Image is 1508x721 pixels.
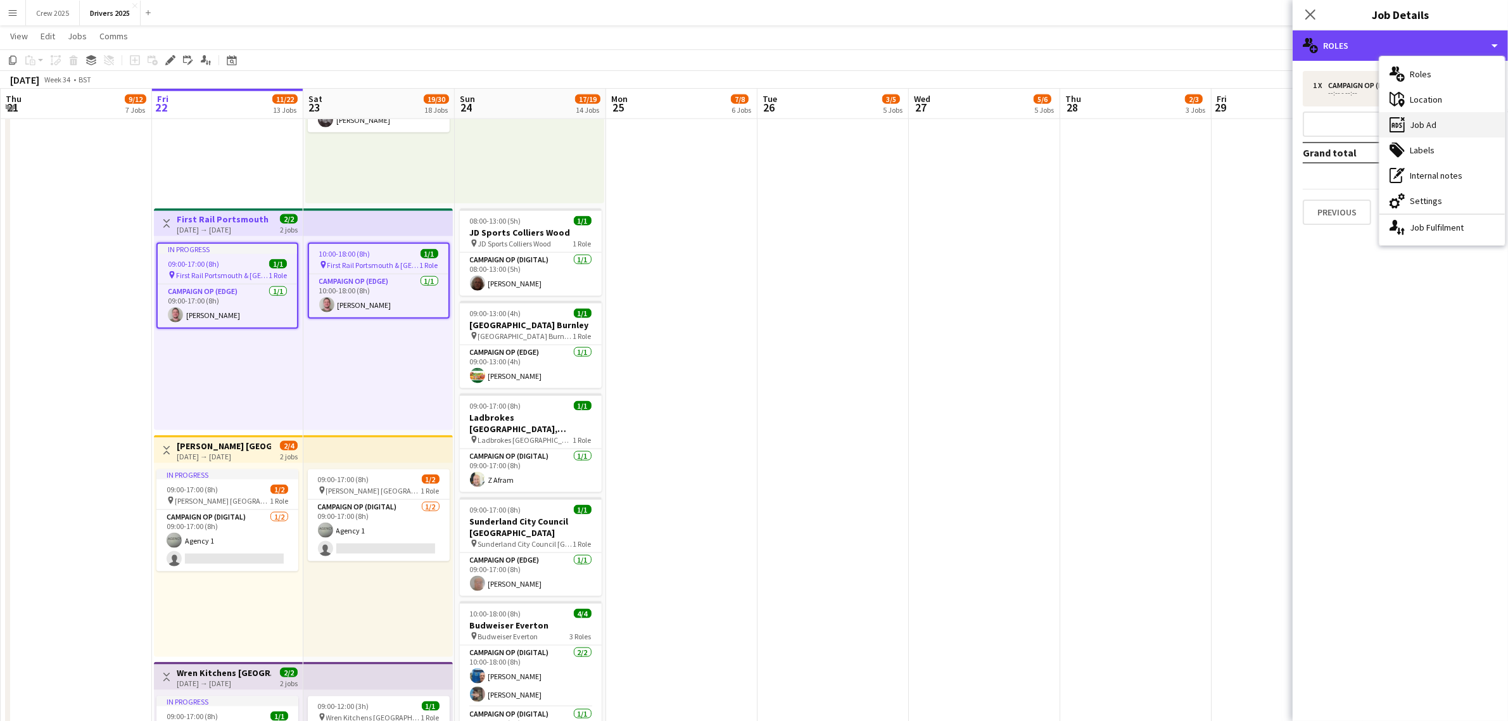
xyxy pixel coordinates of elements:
h3: Job Details [1293,6,1508,23]
div: Internal notes [1379,163,1505,188]
span: First Rail Portsmouth & [GEOGRAPHIC_DATA] [176,271,269,280]
div: [DATE] [10,73,39,86]
span: 09:00-17:00 (8h) [167,485,218,494]
span: 08:00-13:00 (5h) [470,216,521,226]
span: 09:00-13:00 (4h) [470,309,521,318]
span: 29 [1215,100,1227,115]
app-card-role: Campaign Op (Edge)1/109:00-17:00 (8h)[PERSON_NAME] [158,284,297,328]
a: Jobs [63,28,92,44]
span: 2/3 [1185,94,1203,104]
h3: Ladbrokes [GEOGRAPHIC_DATA], [GEOGRAPHIC_DATA] [460,412,602,435]
span: 28 [1063,100,1081,115]
div: 1 x [1313,81,1328,90]
app-card-role: Campaign Op (Digital)1/108:00-13:00 (5h)[PERSON_NAME] [460,253,602,296]
span: Thu [1065,93,1081,105]
div: 6 Jobs [732,105,751,115]
a: Edit [35,28,60,44]
span: 3/5 [882,94,900,104]
div: Settings [1379,188,1505,214]
span: 1 Role [270,496,288,506]
span: 09:00-17:00 (8h) [168,259,219,269]
span: 7/8 [731,94,749,104]
span: 09:00-12:00 (3h) [318,701,369,711]
span: Edit [41,30,55,42]
span: Budweiser Everton [478,632,538,641]
span: 1/1 [574,216,592,226]
span: 1 Role [269,271,287,280]
app-job-card: 09:00-17:00 (8h)1/1Sunderland City Council [GEOGRAPHIC_DATA] Sunderland City Council [GEOGRAPHIC_... [460,497,602,596]
app-job-card: 09:00-17:00 (8h)1/2 [PERSON_NAME] [GEOGRAPHIC_DATA]1 RoleCampaign Op (Digital)1/209:00-17:00 (8h)... [308,469,450,561]
div: In progress [158,244,297,254]
div: In progress [156,469,298,480]
span: Fri [1217,93,1227,105]
div: 13 Jobs [273,105,297,115]
div: 7 Jobs [125,105,146,115]
app-job-card: 09:00-17:00 (8h)1/1Ladbrokes [GEOGRAPHIC_DATA], [GEOGRAPHIC_DATA] Ladbrokes [GEOGRAPHIC_DATA], [G... [460,393,602,492]
div: 14 Jobs [576,105,600,115]
app-job-card: 09:00-13:00 (4h)1/1[GEOGRAPHIC_DATA] Burnley [GEOGRAPHIC_DATA] Burnley1 RoleCampaign Op (Edge)1/1... [460,301,602,388]
span: [GEOGRAPHIC_DATA] Burnley [478,331,573,341]
app-card-role: Campaign Op (Digital)1/209:00-17:00 (8h)Agency 1 [308,500,450,561]
app-card-role: Campaign Op (Digital)1/109:00-17:00 (8h)Z Afram [460,449,602,492]
span: 4/4 [574,609,592,618]
span: 1 Role [420,260,438,270]
span: 17/19 [575,94,600,104]
div: 5 Jobs [1034,105,1054,115]
span: 19/30 [424,94,449,104]
span: Sunderland City Council [GEOGRAPHIC_DATA] [478,539,573,549]
span: 11/22 [272,94,298,104]
div: 2 jobs [280,450,298,461]
span: 1/1 [421,249,438,258]
app-job-card: In progress09:00-17:00 (8h)1/2 [PERSON_NAME] [GEOGRAPHIC_DATA]1 RoleCampaign Op (Digital)1/209:00... [156,469,298,571]
h3: Wren Kitchens [GEOGRAPHIC_DATA] [177,667,271,679]
span: 1/2 [270,485,288,494]
h3: Sunderland City Council [GEOGRAPHIC_DATA] [460,516,602,539]
span: 2/4 [280,441,298,450]
button: Crew 2025 [26,1,80,25]
button: Previous [1303,200,1371,225]
div: Job Fulfilment [1379,215,1505,240]
span: 1 Role [573,331,592,341]
div: 18 Jobs [424,105,448,115]
span: Jobs [68,30,87,42]
div: Roles [1379,61,1505,87]
span: 26 [761,100,777,115]
span: 2/2 [280,668,298,677]
span: 24 [458,100,475,115]
span: 1/1 [574,309,592,318]
span: 1 Role [421,486,440,495]
span: 9/12 [125,94,146,104]
span: 1/1 [269,259,287,269]
div: BST [79,75,91,84]
div: Roles [1293,30,1508,61]
span: 1 Role [573,539,592,549]
span: 09:00-17:00 (8h) [470,401,521,411]
span: 1/1 [270,711,288,721]
span: Week 34 [42,75,73,84]
div: [DATE] → [DATE] [177,452,271,461]
div: Job Ad [1379,112,1505,137]
span: 10:00-18:00 (8h) [319,249,371,258]
span: 23 [307,100,322,115]
span: Ladbrokes [GEOGRAPHIC_DATA], [GEOGRAPHIC_DATA] [478,435,573,445]
span: 2/2 [280,214,298,224]
button: Drivers 2025 [80,1,141,25]
span: 09:00-17:00 (8h) [470,505,521,514]
a: Comms [94,28,133,44]
div: Labels [1379,137,1505,163]
span: [PERSON_NAME] [GEOGRAPHIC_DATA] [326,486,421,495]
h3: Budweiser Everton [460,620,602,631]
span: 3 Roles [570,632,592,641]
span: Thu [6,93,22,105]
app-job-card: 10:00-18:00 (8h)1/1 First Rail Portsmouth & [GEOGRAPHIC_DATA]1 RoleCampaign Op (Edge)1/110:00-18:... [308,243,450,319]
div: Location [1379,87,1505,112]
span: 09:00-17:00 (8h) [167,711,218,721]
app-card-role: Campaign Op (Digital)1/209:00-17:00 (8h)Agency 1 [156,510,298,571]
div: [DATE] → [DATE] [177,679,271,688]
span: Tue [763,93,777,105]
